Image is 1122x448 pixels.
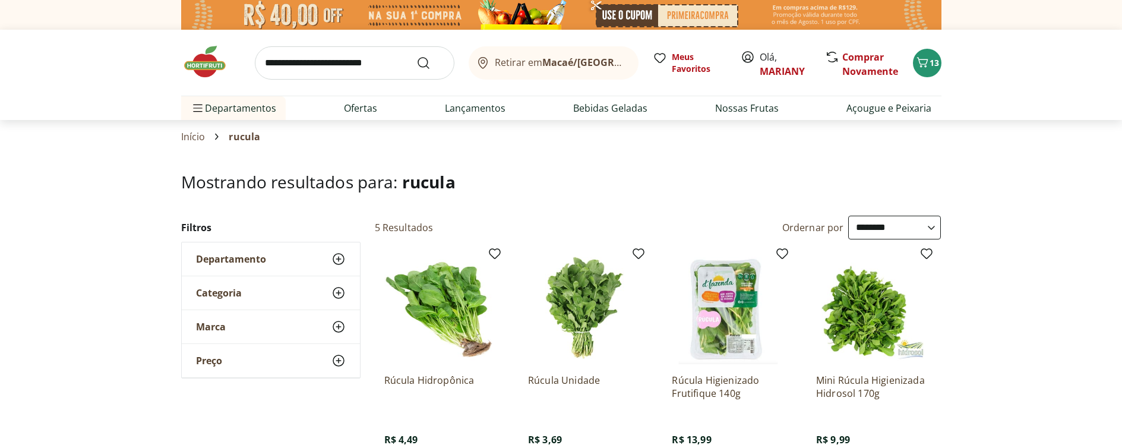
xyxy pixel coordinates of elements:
[182,344,360,377] button: Preço
[384,374,497,400] a: Rúcula Hidropônica
[816,433,850,446] span: R$ 9,99
[672,51,726,75] span: Meus Favoritos
[528,374,641,400] a: Rúcula Unidade
[495,57,626,68] span: Retirar em
[196,321,226,333] span: Marca
[542,56,675,69] b: Macaé/[GEOGRAPHIC_DATA]
[181,216,361,239] h2: Filtros
[782,221,844,234] label: Ordernar por
[528,433,562,446] span: R$ 3,69
[181,172,941,191] h1: Mostrando resultados para:
[672,251,785,364] img: Rúcula Higienizado Frutifique 140g
[672,433,711,446] span: R$ 13,99
[416,56,445,70] button: Submit Search
[816,251,929,364] img: Mini Rúcula Higienizada Hidrosol 170g
[344,101,377,115] a: Ofertas
[469,46,639,80] button: Retirar emMacaé/[GEOGRAPHIC_DATA]
[930,57,939,68] span: 13
[402,171,456,193] span: rucula
[375,221,434,234] h2: 5 Resultados
[384,433,418,446] span: R$ 4,49
[182,242,360,276] button: Departamento
[182,276,360,310] button: Categoria
[181,44,241,80] img: Hortifruti
[182,310,360,343] button: Marca
[842,51,898,78] a: Comprar Novamente
[528,251,641,364] img: Rúcula Unidade
[196,287,242,299] span: Categoria
[384,251,497,364] img: Rúcula Hidropônica
[846,101,931,115] a: Açougue e Peixaria
[573,101,647,115] a: Bebidas Geladas
[653,51,726,75] a: Meus Favoritos
[760,65,805,78] a: MARIANY
[672,374,785,400] a: Rúcula Higienizado Frutifique 140g
[816,374,929,400] a: Mini Rúcula Higienizada Hidrosol 170g
[445,101,505,115] a: Lançamentos
[196,355,222,367] span: Preço
[191,94,276,122] span: Departamentos
[229,131,260,142] span: rucula
[191,94,205,122] button: Menu
[181,131,206,142] a: Início
[255,46,454,80] input: search
[715,101,779,115] a: Nossas Frutas
[913,49,941,77] button: Carrinho
[196,253,266,265] span: Departamento
[760,50,813,78] span: Olá,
